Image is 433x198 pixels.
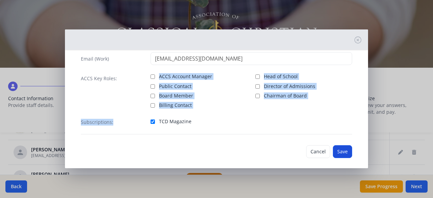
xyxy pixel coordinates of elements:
button: Cancel [306,145,330,158]
input: Public Contact [151,84,155,89]
input: ACCS Account Manager [151,74,155,79]
input: TCD Magazine [151,119,155,124]
input: Board Member [151,94,155,98]
input: Chairman of Board [255,94,260,98]
span: Chairman of Board [264,92,307,99]
input: Billing Contact [151,103,155,108]
input: Director of Admissions [255,84,260,89]
input: Head of School [255,74,260,79]
span: Public Contact [159,83,191,90]
span: TCD Magazine [159,118,191,125]
label: Subscriptions: [81,119,113,126]
span: Billing Contact [159,102,192,109]
label: ACCS Key Roles: [81,75,117,82]
span: ACCS Account Manager [159,73,212,80]
span: Head of School [264,73,298,80]
label: Email (Work) [81,56,109,62]
span: Board Member [159,92,193,99]
span: Director of Admissions [264,83,315,90]
input: contact@site.com [151,52,352,65]
button: Save [333,145,352,158]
